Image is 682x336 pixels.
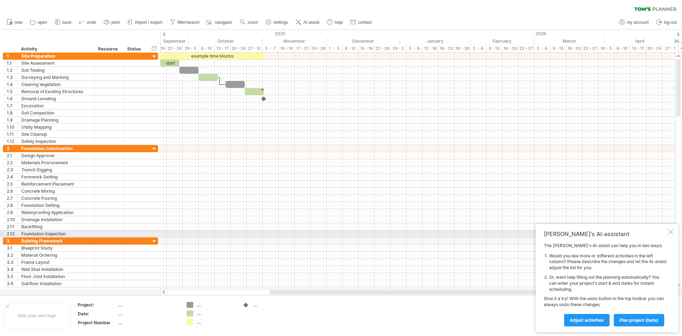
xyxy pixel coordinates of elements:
div: 3.3 [7,259,17,266]
span: navigator [215,20,232,25]
div: 9 - 13 [486,45,502,52]
div: Ground Levelling [21,95,91,102]
div: 1.2 [7,67,17,74]
a: contact [348,18,374,27]
span: import / export [135,20,162,25]
a: AI assist [294,18,321,27]
div: .... [197,310,236,316]
div: 2.1 [7,152,17,159]
div: 3.4 [7,266,17,273]
a: save [53,18,74,27]
div: 1.4 [7,81,17,88]
div: March 2026 [534,37,605,45]
div: 16 - 20 [566,45,582,52]
div: Upper Story Framing [21,287,91,294]
div: Add your own logo [4,302,70,329]
span: save [63,20,71,25]
div: December 2025 [326,37,400,45]
div: 1.6 [7,95,17,102]
div: Project Number [78,320,117,326]
span: help [335,20,343,25]
div: Soil Testing [21,67,91,74]
div: February 2026 [470,37,534,45]
div: Design Approval [21,152,91,159]
div: 20 - 24 [646,45,662,52]
span: plan project (beta) [619,318,659,323]
div: .... [253,302,292,308]
div: Soil Compaction [21,110,91,116]
div: Utility Mapping [21,124,91,130]
div: Concrete Mixing [21,188,91,194]
div: 30 - 3 [598,45,614,52]
a: log out [654,18,679,27]
a: filter/search [168,18,202,27]
div: 8 - 12 [342,45,358,52]
div: 22 - 26 [167,45,183,52]
div: 6 - 10 [199,45,215,52]
a: zoom [238,18,260,27]
div: Formwork Setting [21,174,91,180]
div: [PERSON_NAME]'s AI-assistant [544,230,666,238]
span: contact [358,20,372,25]
div: .... [118,320,178,326]
div: Building Framework [21,238,91,244]
span: my account [627,20,649,25]
div: 10 - 14 [278,45,294,52]
div: 1.3 [7,74,17,81]
div: Surveying and Marking [21,74,91,81]
div: 3 [7,238,17,244]
span: undo [87,20,96,25]
div: Floor Joist Installation [21,273,91,280]
div: 2.5 [7,181,17,187]
a: Adjust activities [564,314,610,326]
a: navigator [205,18,234,27]
div: Foundation Inspection [21,230,91,237]
div: 3 - 7 [262,45,278,52]
div: Wall Stud Installation [21,266,91,273]
div: 3.6 [7,280,17,287]
div: Site Preparation [21,53,91,59]
div: Excavation [21,102,91,109]
div: 1 [7,53,17,59]
div: 2.8 [7,202,17,209]
div: 2 [7,145,17,152]
div: 17 - 21 [294,45,310,52]
div: 2.2 [7,159,17,166]
span: Adjust activities [570,318,604,323]
div: Safety Inspection [21,138,91,145]
span: open [38,20,47,25]
div: Foundation Construction [21,145,91,152]
div: 2 - 6 [470,45,486,52]
div: Trench Digging [21,166,91,173]
div: 24 - 28 [310,45,326,52]
div: 13 - 17 [630,45,646,52]
div: Waterproofing Application [21,209,91,216]
div: 16 - 20 [502,45,518,52]
div: 2.3 [7,166,17,173]
li: Would you like more or different activities in the left column? Please describe the changes and l... [549,253,666,271]
div: Material Ordering [21,252,91,258]
div: Frame Layout [21,259,91,266]
div: 19 - 23 [438,45,454,52]
div: 1.11 [7,131,17,138]
span: zoom [248,20,258,25]
a: settings [264,18,290,27]
div: October 2025 [189,37,262,45]
a: open [28,18,49,27]
div: Blueprint Study [21,245,91,251]
div: 22 - 26 [374,45,390,52]
div: Concrete Pouring [21,195,91,202]
a: print [102,18,122,27]
div: The [PERSON_NAME]'s AI-assist can help you in two ways: Give it a try! With the undo button in th... [544,243,666,326]
div: 12 - 16 [422,45,438,52]
div: 2.12 [7,230,17,237]
div: Status [127,46,143,53]
a: my account [617,18,651,27]
div: start [160,60,179,66]
div: .... [118,302,178,308]
div: November 2025 [262,37,326,45]
div: Subfloor Installation [21,280,91,287]
div: Site Assessment [21,60,91,66]
div: 2 - 6 [534,45,550,52]
div: .... [197,302,236,308]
